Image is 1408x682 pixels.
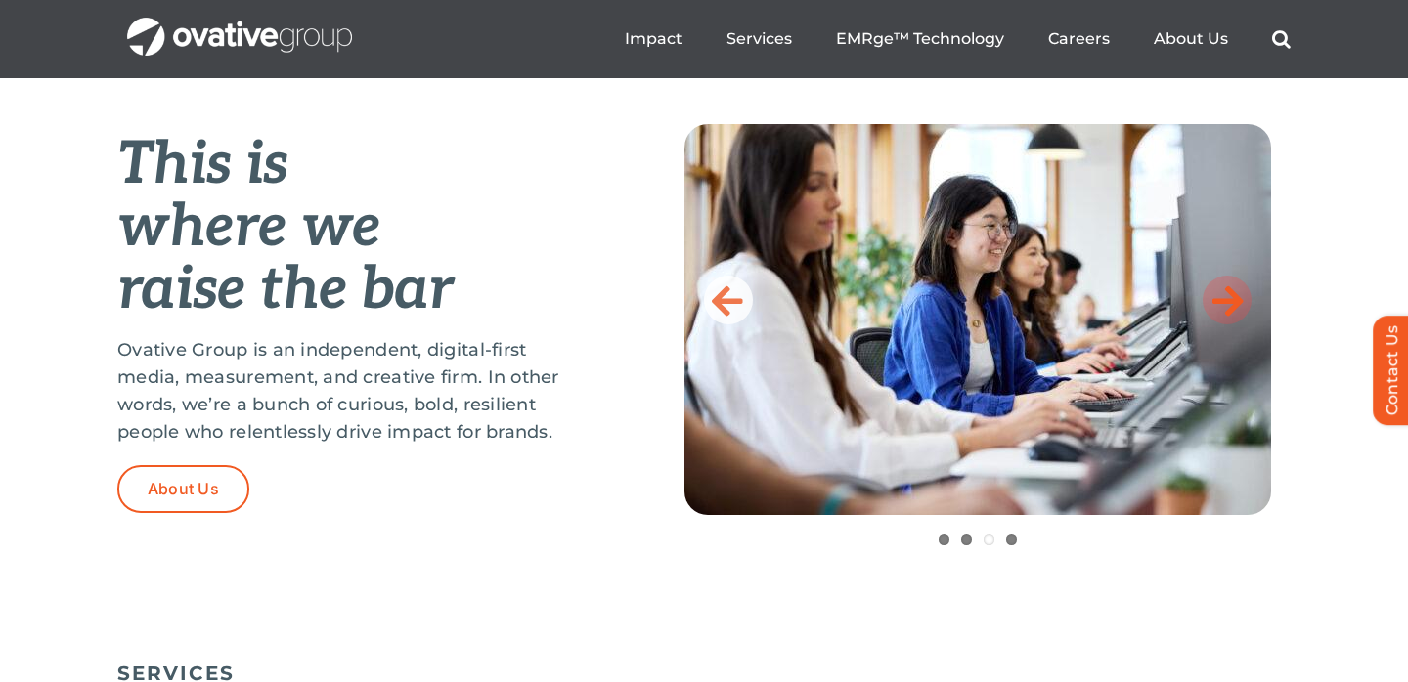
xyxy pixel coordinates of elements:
a: About Us [117,465,249,513]
a: EMRge™ Technology [836,29,1004,49]
a: Services [726,29,792,49]
a: 2 [961,534,972,545]
span: About Us [148,480,219,498]
a: Impact [625,29,682,49]
a: Search [1272,29,1291,49]
a: 4 [1006,534,1017,545]
img: Home-Raise-the-Bar-3-scaled.jpg [684,124,1271,515]
a: OG_Full_horizontal_WHT [127,16,352,34]
a: About Us [1154,29,1228,49]
a: Careers [1048,29,1110,49]
a: 3 [984,534,994,545]
em: where we [117,192,380,263]
em: raise the bar [117,255,453,325]
a: 1 [939,534,949,545]
nav: Menu [625,8,1291,70]
p: Ovative Group is an independent, digital-first media, measurement, and creative firm. In other wo... [117,336,587,446]
em: This is [117,130,287,200]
